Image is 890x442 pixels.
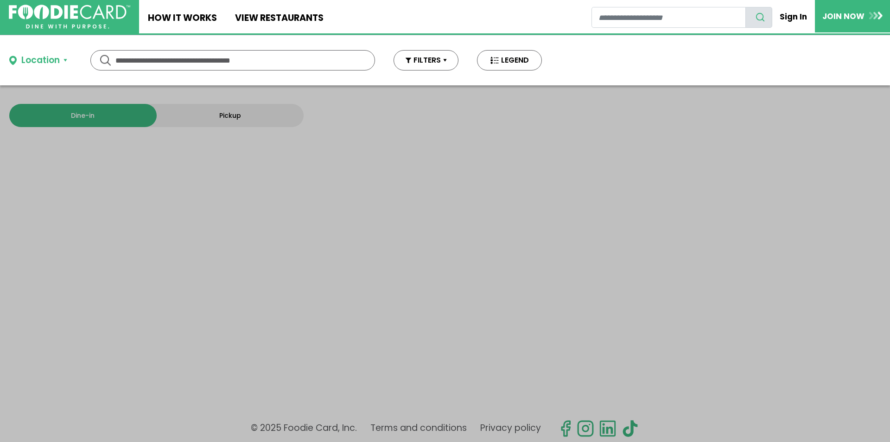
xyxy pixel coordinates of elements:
input: restaurant search [591,7,746,28]
a: Sign In [772,6,815,27]
div: Location [21,54,60,67]
button: Location [9,54,67,67]
button: search [745,7,772,28]
button: LEGEND [477,50,542,70]
img: FoodieCard; Eat, Drink, Save, Donate [9,5,130,29]
button: FILTERS [394,50,458,70]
